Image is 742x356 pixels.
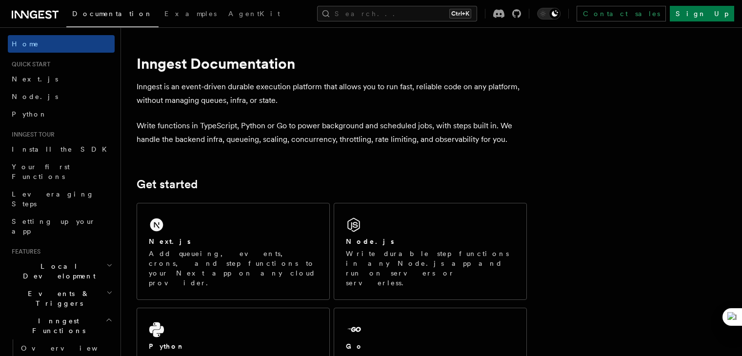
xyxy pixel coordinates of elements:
span: Local Development [8,261,106,281]
button: Toggle dark mode [537,8,561,20]
a: Leveraging Steps [8,185,115,213]
a: Setting up your app [8,213,115,240]
span: Events & Triggers [8,289,106,308]
span: Features [8,248,40,256]
button: Inngest Functions [8,312,115,339]
span: AgentKit [228,10,280,18]
span: Python [12,110,47,118]
span: Examples [164,10,217,18]
a: Sign Up [670,6,734,21]
span: Node.js [12,93,58,100]
button: Local Development [8,257,115,285]
button: Search...Ctrl+K [317,6,477,21]
kbd: Ctrl+K [449,9,471,19]
a: Python [8,105,115,123]
span: Home [12,39,39,49]
h2: Next.js [149,237,191,246]
a: Node.jsWrite durable step functions in any Node.js app and run on servers or serverless. [334,203,527,300]
a: Next.js [8,70,115,88]
h1: Inngest Documentation [137,55,527,72]
span: Inngest tour [8,131,55,138]
a: Get started [137,178,198,191]
a: Node.js [8,88,115,105]
h2: Python [149,341,185,351]
span: Install the SDK [12,145,113,153]
p: Inngest is an event-driven durable execution platform that allows you to run fast, reliable code ... [137,80,527,107]
a: Contact sales [577,6,666,21]
button: Events & Triggers [8,285,115,312]
span: Inngest Functions [8,316,105,336]
span: Documentation [72,10,153,18]
span: Your first Functions [12,163,70,180]
p: Write durable step functions in any Node.js app and run on servers or serverless. [346,249,515,288]
span: Next.js [12,75,58,83]
span: Leveraging Steps [12,190,94,208]
a: Your first Functions [8,158,115,185]
p: Write functions in TypeScript, Python or Go to power background and scheduled jobs, with steps bu... [137,119,527,146]
a: Documentation [66,3,159,27]
a: Next.jsAdd queueing, events, crons, and step functions to your Next app on any cloud provider. [137,203,330,300]
a: Install the SDK [8,140,115,158]
span: Overview [21,344,121,352]
span: Quick start [8,60,50,68]
span: Setting up your app [12,218,96,235]
h2: Node.js [346,237,394,246]
h2: Go [346,341,363,351]
a: Examples [159,3,222,26]
a: AgentKit [222,3,286,26]
a: Home [8,35,115,53]
p: Add queueing, events, crons, and step functions to your Next app on any cloud provider. [149,249,318,288]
